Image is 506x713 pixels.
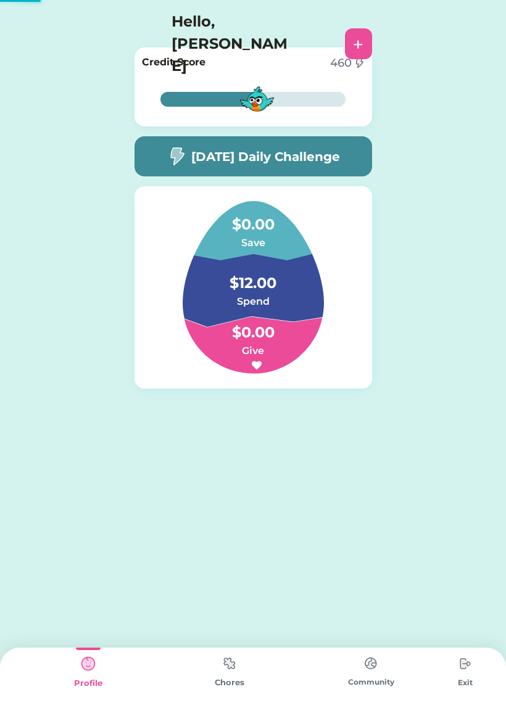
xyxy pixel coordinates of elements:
[172,10,295,77] h4: Hello, [PERSON_NAME]
[442,677,489,688] div: Exit
[301,677,442,688] div: Community
[135,30,162,57] img: yH5BAEAAAAALAAAAAABAAEAAAIBRAA7
[359,651,383,675] img: type%3Dchores%2C%20state%3Ddefault.svg
[353,35,363,53] div: +
[17,677,159,690] div: Profile
[191,344,315,358] h6: Give
[191,309,315,344] h4: $0.00
[153,201,354,374] img: Group%201.svg
[191,147,340,166] h5: [DATE] Daily Challenge
[159,677,300,689] div: Chores
[167,147,186,166] img: image-flash-1--flash-power-connect-charge-electricity-lightning.svg
[237,79,277,119] img: MFN-Bird-Blue.svg
[191,236,315,250] h6: Save
[76,651,101,676] img: type%3Dkids%2C%20state%3Dselected.svg
[191,201,315,236] h4: $0.00
[191,294,315,309] h6: Spend
[217,651,242,675] img: type%3Dchores%2C%20state%3Ddefault.svg
[191,260,315,294] h4: $12.00
[453,651,478,676] img: type%3Dchores%2C%20state%3Ddefault.svg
